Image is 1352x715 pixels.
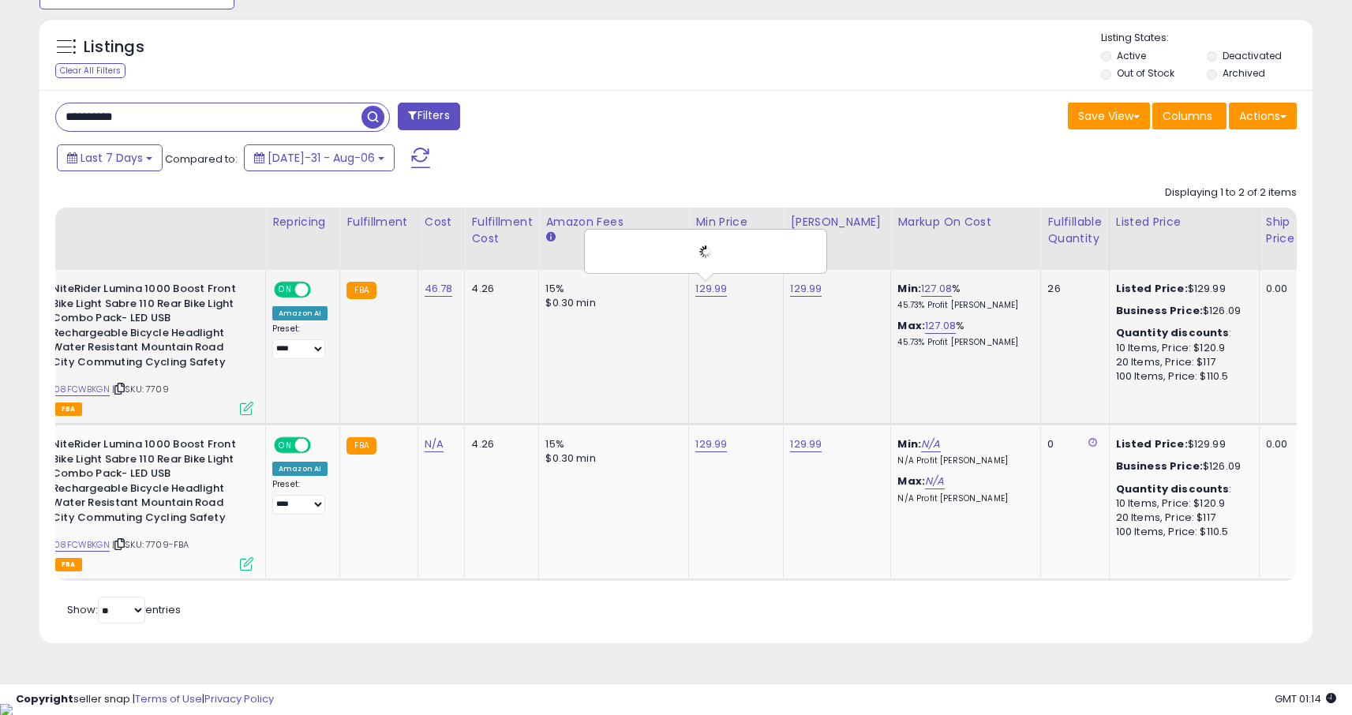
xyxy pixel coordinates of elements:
div: Cost [425,214,459,230]
div: $0.30 min [545,451,676,466]
b: Quantity discounts [1116,325,1230,340]
a: N/A [921,436,940,452]
a: 127.08 [921,281,952,297]
div: Displaying 1 to 2 of 2 items [1165,185,1297,200]
div: Fulfillable Quantity [1047,214,1102,247]
div: 15% [545,282,676,296]
span: Show: entries [67,602,181,617]
b: Business Price: [1116,303,1203,318]
div: seller snap | | [16,692,274,707]
div: 4.26 [471,437,526,451]
a: Terms of Use [135,691,202,706]
a: 129.99 [790,281,822,297]
p: N/A Profit [PERSON_NAME] [897,493,1028,504]
div: Title [13,214,259,230]
a: Privacy Policy [204,691,274,706]
div: 100 Items, Price: $110.5 [1116,525,1247,539]
span: ON [275,439,295,452]
p: Listing States: [1101,31,1313,46]
th: The percentage added to the cost of goods (COGS) that forms the calculator for Min & Max prices. [891,208,1041,270]
div: 0.00 [1266,282,1292,296]
span: | SKU: 7709-FBA [112,538,189,551]
a: B08FCWBKGN [49,538,110,552]
p: 45.73% Profit [PERSON_NAME] [897,337,1028,348]
div: : [1116,482,1247,496]
div: Ship Price [1266,214,1298,247]
a: 127.08 [925,318,956,334]
a: 129.99 [695,436,727,452]
div: 10 Items, Price: $120.9 [1116,341,1247,355]
a: 129.99 [695,281,727,297]
div: 4.26 [471,282,526,296]
button: Last 7 Days [57,144,163,171]
span: OFF [309,439,334,452]
a: N/A [425,436,444,452]
label: Out of Stock [1117,66,1174,80]
div: % [897,282,1028,311]
div: 10 Items, Price: $120.9 [1116,496,1247,511]
span: FBA [55,558,82,571]
div: Markup on Cost [897,214,1034,230]
div: Amazon AI [272,462,328,476]
label: Deactivated [1223,49,1282,62]
button: Actions [1229,103,1297,129]
a: 46.78 [425,281,453,297]
button: Save View [1068,103,1150,129]
b: Max: [897,474,925,489]
a: B08FCWBKGN [49,383,110,396]
button: Columns [1152,103,1227,129]
div: $126.09 [1116,459,1247,474]
div: Min Price [695,214,777,230]
small: FBA [346,282,376,299]
div: $126.09 [1116,304,1247,318]
p: 45.73% Profit [PERSON_NAME] [897,300,1028,311]
div: [PERSON_NAME] [790,214,884,230]
button: [DATE]-31 - Aug-06 [244,144,395,171]
div: : [1116,326,1247,340]
div: $129.99 [1116,282,1247,296]
strong: Copyright [16,691,73,706]
b: Quantity discounts [1116,481,1230,496]
div: 20 Items, Price: $117 [1116,355,1247,369]
div: 100 Items, Price: $110.5 [1116,369,1247,384]
div: Fulfillment Cost [471,214,532,247]
div: $0.30 min [545,296,676,310]
span: Columns [1163,108,1212,124]
div: Clear All Filters [55,63,125,78]
div: 20 Items, Price: $117 [1116,511,1247,525]
span: 2025-08-14 01:14 GMT [1275,691,1336,706]
small: FBA [346,437,376,455]
p: N/A Profit [PERSON_NAME] [897,455,1028,466]
span: ON [275,283,295,297]
span: OFF [309,283,334,297]
a: N/A [925,474,944,489]
small: Amazon Fees. [545,230,555,245]
b: Listed Price: [1116,281,1188,296]
b: Min: [897,436,921,451]
b: Max: [897,318,925,333]
span: FBA [55,402,82,416]
b: Listed Price: [1116,436,1188,451]
div: Fulfillment [346,214,410,230]
div: Listed Price [1116,214,1253,230]
div: 15% [545,437,676,451]
label: Active [1117,49,1146,62]
span: [DATE]-31 - Aug-06 [268,150,375,166]
div: 26 [1047,282,1096,296]
div: Repricing [272,214,333,230]
div: 0 [1047,437,1096,451]
div: % [897,319,1028,348]
div: Preset: [272,479,328,515]
div: $129.99 [1116,437,1247,451]
div: Amazon Fees [545,214,682,230]
b: Min: [897,281,921,296]
div: Preset: [272,324,328,359]
label: Archived [1223,66,1265,80]
span: Last 7 Days [81,150,143,166]
div: 0.00 [1266,437,1292,451]
span: Compared to: [165,152,238,167]
b: Business Price: [1116,459,1203,474]
button: Filters [398,103,459,130]
h5: Listings [84,36,144,58]
b: NiteRider Lumina 1000 Boost Front Bike Light Sabre 110 Rear Bike Light Combo Pack- LED USB Rechar... [52,282,244,373]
